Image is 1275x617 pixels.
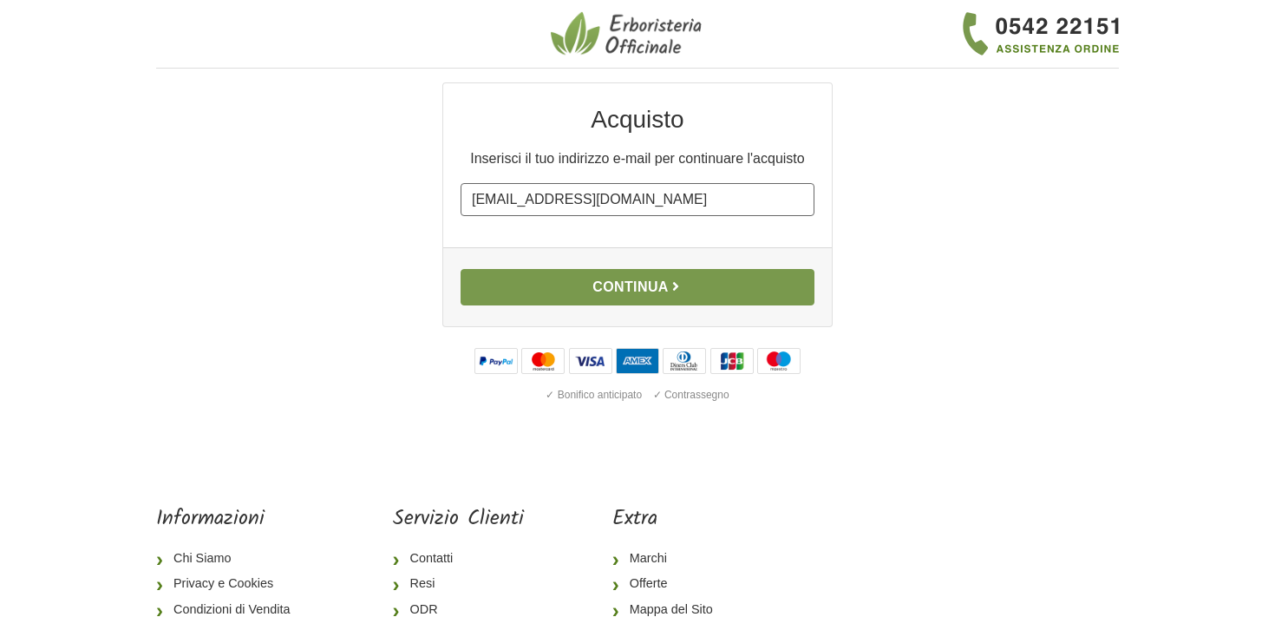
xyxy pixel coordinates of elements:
h5: Servizio Clienti [393,507,524,532]
p: Inserisci il tuo indirizzo e-mail per continuare l'acquisto [461,148,814,169]
a: Offerte [612,571,727,597]
div: ✓ Contrassegno [650,384,733,406]
h5: Informazioni [156,507,304,532]
a: Privacy e Cookies [156,571,304,597]
img: Erboristeria Officinale [551,10,707,57]
h2: Acquisto [461,104,814,135]
div: ✓ Bonifico anticipato [542,384,645,406]
a: Marchi [612,546,727,572]
a: Contatti [393,546,524,572]
a: Resi [393,571,524,597]
input: Il tuo indirizzo e-mail [461,183,814,216]
a: Chi Siamo [156,546,304,572]
iframe: fb:page Facebook Social Plugin [815,507,1119,568]
button: Continua [461,269,814,305]
h5: Extra [612,507,727,532]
